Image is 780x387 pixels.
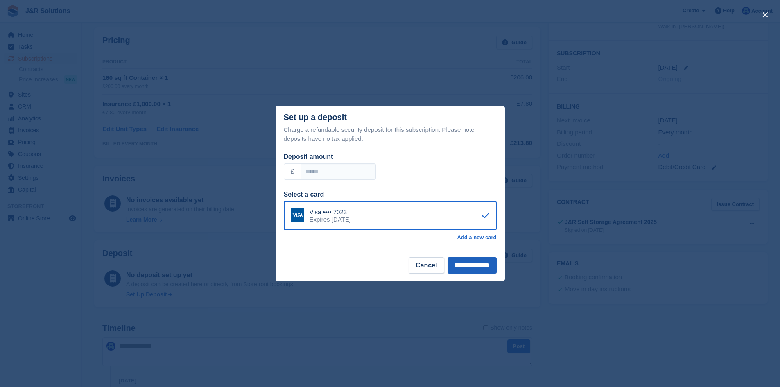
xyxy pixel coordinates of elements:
a: Add a new card [457,234,496,241]
div: Visa •••• 7023 [310,208,351,216]
div: Set up a deposit [284,113,347,122]
div: Expires [DATE] [310,216,351,223]
img: Visa Logo [291,208,304,222]
label: Deposit amount [284,153,333,160]
button: close [759,8,772,21]
p: Charge a refundable security deposit for this subscription. Please note deposits have no tax appl... [284,125,497,144]
div: Select a card [284,190,497,199]
button: Cancel [409,257,444,274]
